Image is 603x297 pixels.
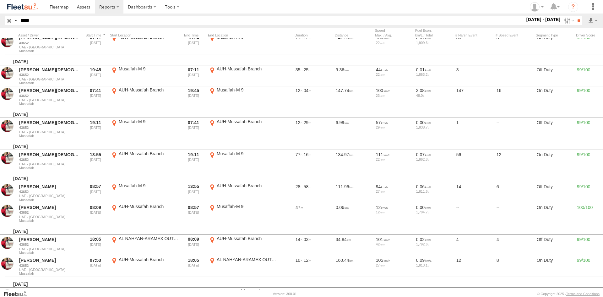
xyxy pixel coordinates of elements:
div: 141.90 [335,34,372,54]
span: 58 [304,184,312,189]
div: AUH-Mussafah Branch [217,66,276,72]
div: Exited after selected date range [182,66,205,85]
div: 12 [376,210,412,214]
a: 43652 [19,73,80,77]
div: 22 [376,157,412,161]
label: Click to View Event Location [110,151,179,170]
span: Filter Results to this Group [19,102,80,106]
div: 1 [455,119,493,138]
label: Export results as... [587,16,598,25]
div: 90 [376,289,412,295]
div: Exited after selected date range [182,151,205,170]
label: Click to View Event Location [110,34,179,54]
span: 25 [304,67,312,72]
div: 94 [376,184,412,190]
a: 43652 [19,94,80,98]
a: Terms and Conditions [566,292,600,296]
span: 35 [296,67,302,72]
div: 4 [496,236,533,255]
a: View Asset in Asset Management [1,120,14,132]
label: Click to View Event Location [208,87,277,107]
label: Click to View Event Location [208,151,277,170]
a: [PERSON_NAME] [19,237,80,242]
div: Off Duty [536,66,573,85]
span: 45 [304,290,312,295]
span: UAE - [GEOGRAPHIC_DATA] [19,194,80,198]
span: Filter Results to this Group [19,49,80,53]
div: Exited after selected date range [182,183,205,202]
div: 0.01 [416,67,452,73]
div: 0.09 [416,257,452,263]
div: Musaffah-M 9 [119,66,178,72]
div: Luqman Ali [528,2,546,12]
div: 100 [376,88,412,93]
span: UAE - [GEOGRAPHIC_DATA] [19,268,80,272]
div: 111 [376,152,412,157]
div: Click to Sort [335,33,372,37]
div: Entered prior to selected date range [84,151,107,170]
div: 0.00 [416,120,452,125]
span: 14 [296,237,302,242]
span: Filter Results to this Group [19,219,80,223]
label: Click to View Event Location [208,119,277,138]
a: View Asset in Asset Management [1,257,14,270]
a: 43652 [19,242,80,247]
a: 43652 [19,125,80,130]
div: 8 [496,257,533,276]
a: [PERSON_NAME][DEMOGRAPHIC_DATA] [19,67,80,73]
div: AL NAHYAN-ARAMEX OUTLET [217,257,276,262]
a: 43652 [19,190,80,194]
div: Exited after selected date range [182,236,205,255]
div: Exited after selected date range [182,34,205,54]
div: Off Duty [536,236,573,255]
div: 147.74 [335,87,372,107]
div: 44 [376,67,412,73]
a: View Asset in Asset Management [1,67,14,80]
div: Entered prior to selected date range [84,204,107,223]
div: Version: 308.01 [273,292,297,296]
a: Visit our Website [3,291,32,297]
div: AL NAHYAN-ARAMEX OUTLET [119,289,178,294]
div: 1,811.6 [416,190,452,193]
label: Click to View Event Location [110,236,179,255]
div: On Duty [536,34,573,54]
div: 101 [376,237,412,242]
div: AUH-Mussafah Branch [119,204,178,209]
span: Filter Results to this Group [19,272,80,275]
div: 9.36 [335,66,372,85]
a: View Asset in Asset Management [1,184,14,196]
span: UAE - [GEOGRAPHIC_DATA] [19,215,80,219]
div: 147 [455,87,493,107]
span: Filter Results to this Group [19,251,80,255]
div: Musaffah-M 9 [217,151,276,157]
span: 12 [296,88,302,93]
span: UAE - [GEOGRAPHIC_DATA] [19,162,80,166]
div: 56 [455,151,493,170]
label: [DATE] - [DATE] [525,16,562,23]
div: 4 [455,236,493,255]
label: Click to View Event Location [208,236,277,255]
div: 57 [376,120,412,125]
div: Off Duty [536,183,573,202]
label: Click to View Event Location [110,119,179,138]
div: 0.06 [335,204,372,223]
label: Click to View Event Location [208,66,277,85]
div: 16 [496,87,533,107]
div: 1,792.6 [416,242,452,246]
div: 27 [376,190,412,193]
div: AUH-Mussafah Branch [217,183,276,189]
div: 8 [496,34,533,54]
span: 12 [296,120,302,125]
div: 1,838.7 [416,125,452,129]
a: [PERSON_NAME][DEMOGRAPHIC_DATA] [19,152,80,157]
div: On Duty [536,151,573,170]
div: 134.97 [335,151,372,170]
div: AL NAHYAN-ARAMEX OUTLET [119,236,178,241]
label: Click to View Event Location [208,34,277,54]
span: 77 [296,152,302,157]
label: Search Query [13,16,18,25]
div: Exited after selected date range [182,119,205,138]
label: Click to View Event Location [110,66,179,85]
label: Click to View Event Location [110,183,179,202]
div: Exited after selected date range [182,87,205,107]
